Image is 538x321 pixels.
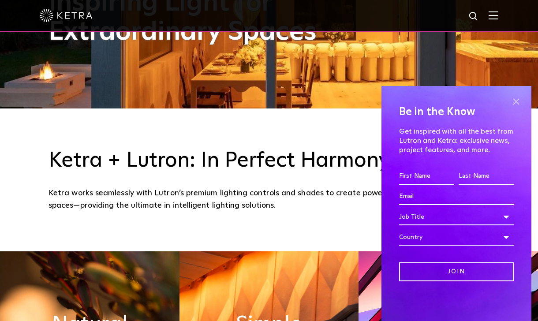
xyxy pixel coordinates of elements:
[399,168,454,185] input: First Name
[468,11,479,22] img: search icon
[399,127,514,154] p: Get inspired with all the best from Lutron and Ketra: exclusive news, project features, and more.
[399,209,514,225] div: Job Title
[49,148,489,174] h3: Ketra + Lutron: In Perfect Harmony
[399,188,514,205] input: Email
[489,11,498,19] img: Hamburger%20Nav.svg
[399,262,514,281] input: Join
[40,9,93,22] img: ketra-logo-2019-white
[459,168,514,185] input: Last Name
[49,187,489,212] div: Ketra works seamlessly with Lutron’s premium lighting controls and shades to create powerful and ...
[399,229,514,246] div: Country
[399,104,514,120] h4: Be in the Know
